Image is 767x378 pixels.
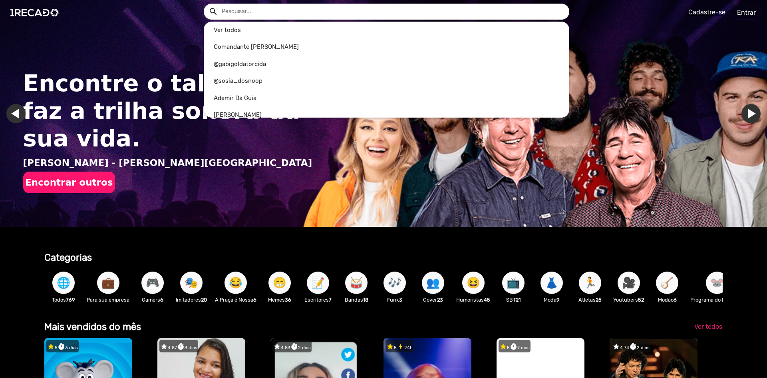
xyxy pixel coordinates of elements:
input: Pesquisar... [216,4,569,20]
a: @gabigoldatorcida [204,56,569,73]
a: [PERSON_NAME] [204,106,569,124]
button: Example home icon [206,4,220,18]
mat-icon: Example home icon [209,7,218,16]
a: @sosia_dosnoop [204,72,569,90]
a: Comandante [PERSON_NAME] [204,38,569,56]
a: Ademir Da Guia [204,90,569,107]
a: Ver todos [204,22,569,39]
